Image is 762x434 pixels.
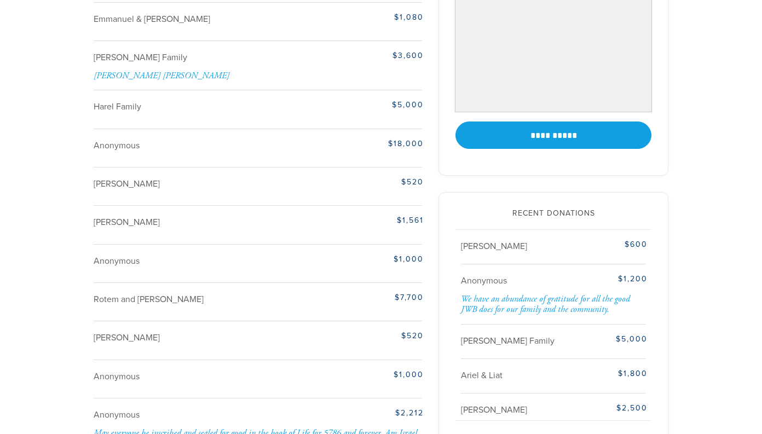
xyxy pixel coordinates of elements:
div: $520 [309,176,424,188]
div: $1,200 [583,273,648,285]
div: $1,000 [309,369,424,380]
span: Rotem and [PERSON_NAME] [94,294,204,305]
div: $2,212 [309,407,424,419]
span: [PERSON_NAME] [94,217,160,228]
span: [PERSON_NAME] [461,241,527,252]
div: $520 [309,330,424,342]
h2: Recent Donations [455,209,651,218]
span: Anonymous [94,256,140,267]
span: Emmanuel & [PERSON_NAME] [94,14,210,25]
span: [PERSON_NAME] Family [94,52,187,63]
div: $3,600 [309,50,424,61]
div: $5,000 [309,99,424,111]
div: $1,561 [309,215,424,226]
div: We have an abundance of gratitude for all the good JWB does for our family and the community. [461,294,648,315]
span: [PERSON_NAME] [94,332,160,343]
div: $1,080 [309,11,424,23]
span: Harel Family [94,101,141,112]
span: Ariel & Liat [461,370,503,381]
span: [PERSON_NAME] [461,404,527,415]
div: $2,500 [583,402,648,414]
span: Anonymous [94,409,140,420]
div: $5,000 [583,333,648,345]
div: $18,000 [309,138,424,149]
div: $1,000 [309,253,424,265]
div: $7,700 [309,292,424,303]
span: Anonymous [461,275,507,286]
div: $1,800 [583,368,648,379]
div: [PERSON_NAME] [PERSON_NAME] [94,71,424,81]
span: [PERSON_NAME] Family [461,335,555,346]
span: [PERSON_NAME] [94,178,160,189]
div: $600 [583,239,648,250]
span: Anonymous [94,140,140,151]
span: Anonymous [94,371,140,382]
